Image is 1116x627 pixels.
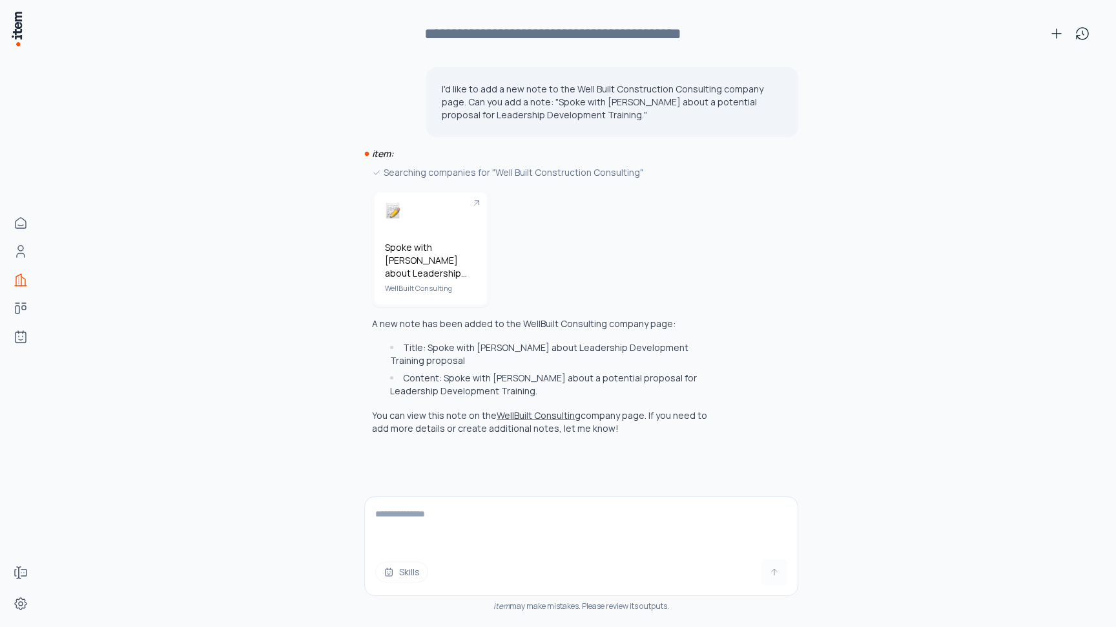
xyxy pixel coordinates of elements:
a: Companies [8,267,34,293]
p: I'd like to add a new note to the Well Built Construction Consulting company page. Can you add a ... [442,83,783,122]
a: Deals [8,295,34,321]
p: A new note has been added to the WellBuilt Consulting company page: [372,317,721,330]
span: Skills [399,566,420,579]
a: Agents [8,324,34,350]
div: Searching companies for "Well Built Construction Consulting" [372,165,721,180]
button: New conversation [1044,21,1069,47]
a: Home [8,210,34,236]
a: People [8,239,34,264]
button: WellBuilt Consulting [497,409,581,422]
a: Forms [8,560,34,586]
img: memo [385,203,400,218]
li: Title: Spoke with [PERSON_NAME] about Leadership Development Training proposal [387,341,721,367]
p: You can view this note on the company page. If you need to add more details or create additional ... [372,409,707,434]
button: View history [1069,21,1095,47]
h5: Spoke with [PERSON_NAME] about Leadership Development Training proposal [385,241,477,280]
i: item [493,600,510,611]
i: item: [372,147,393,160]
span: WellBuilt Consulting [385,282,477,294]
div: may make mistakes. Please review its outputs. [364,601,798,611]
a: Settings [8,591,34,617]
button: Skills [375,562,428,582]
li: Content: Spoke with [PERSON_NAME] about a potential proposal for Leadership Development Training. [387,372,721,398]
img: Item Brain Logo [10,10,23,47]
